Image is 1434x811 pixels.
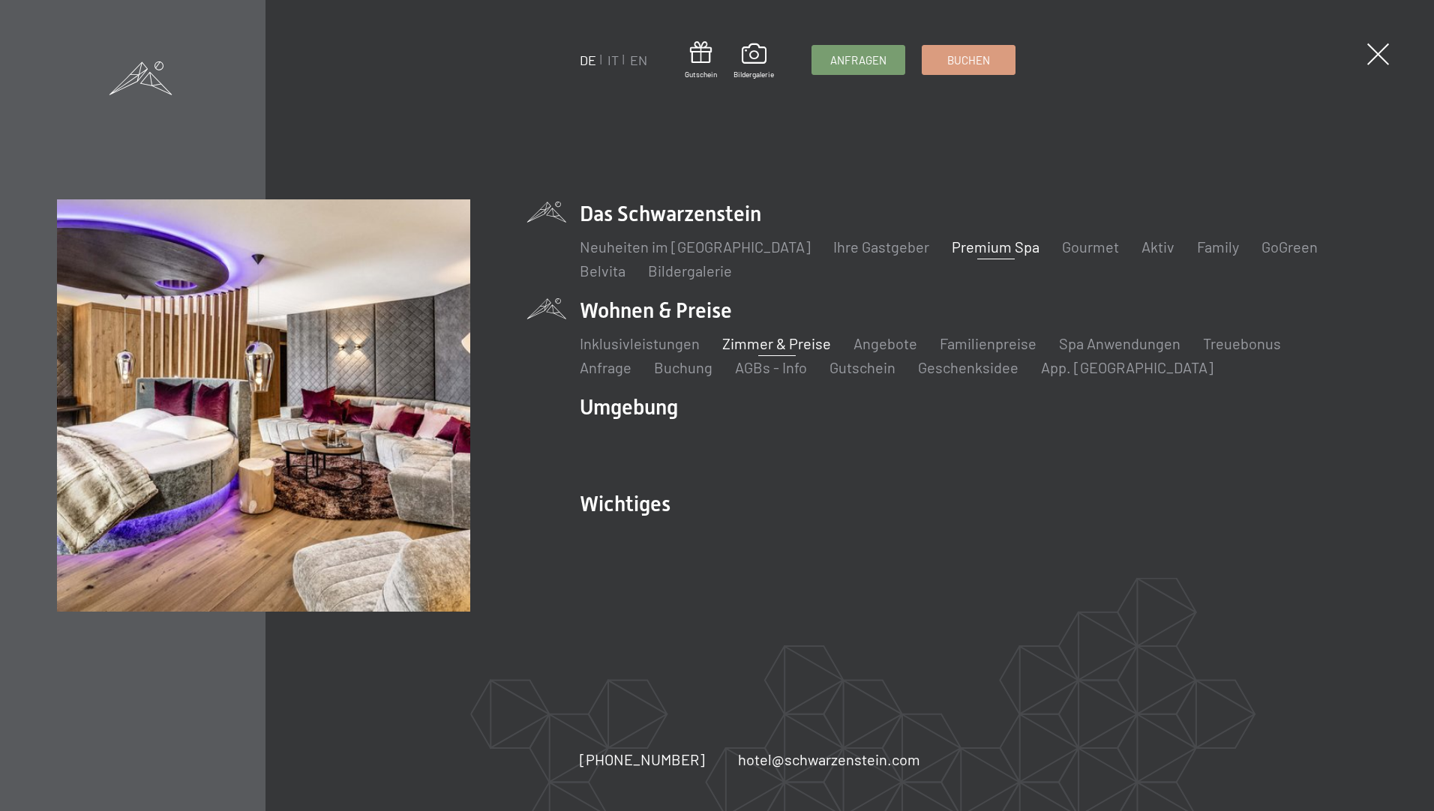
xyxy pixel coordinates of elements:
[1197,238,1239,256] a: Family
[580,358,631,376] a: Anfrage
[580,262,625,280] a: Belvita
[648,262,732,280] a: Bildergalerie
[733,43,774,79] a: Bildergalerie
[580,334,700,352] a: Inklusivleistungen
[947,52,990,68] span: Buchen
[940,334,1036,352] a: Familienpreise
[833,238,929,256] a: Ihre Gastgeber
[918,358,1018,376] a: Geschenksidee
[1059,334,1180,352] a: Spa Anwendungen
[580,238,811,256] a: Neuheiten im [GEOGRAPHIC_DATA]
[829,358,895,376] a: Gutschein
[57,199,470,612] img: Ein Wellness-Urlaub in Südtirol – 7.700 m² Spa, 10 Saunen
[630,52,647,68] a: EN
[1261,238,1318,256] a: GoGreen
[830,52,886,68] span: Anfragen
[685,69,717,79] span: Gutschein
[1203,334,1281,352] a: Treuebonus
[952,238,1039,256] a: Premium Spa
[722,334,831,352] a: Zimmer & Preise
[654,358,712,376] a: Buchung
[733,69,774,79] span: Bildergalerie
[580,750,705,768] span: [PHONE_NUMBER]
[738,749,920,770] a: hotel@schwarzenstein.com
[812,46,904,74] a: Anfragen
[580,52,596,68] a: DE
[1041,358,1213,376] a: App. [GEOGRAPHIC_DATA]
[1062,238,1119,256] a: Gourmet
[580,749,705,770] a: [PHONE_NUMBER]
[853,334,917,352] a: Angebote
[922,46,1015,74] a: Buchen
[735,358,807,376] a: AGBs - Info
[685,41,717,79] a: Gutschein
[607,52,619,68] a: IT
[1141,238,1174,256] a: Aktiv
